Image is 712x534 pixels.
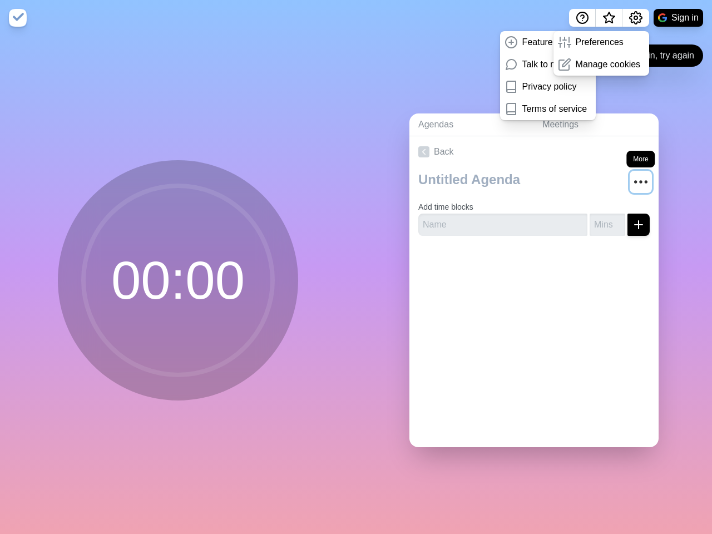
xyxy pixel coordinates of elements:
[590,214,625,236] input: Mins
[500,76,596,98] a: Privacy policy
[630,171,652,193] button: More
[500,98,596,120] a: Terms of service
[409,113,533,136] a: Agendas
[658,13,667,22] img: google logo
[418,202,473,211] label: Add time blocks
[409,136,659,167] a: Back
[418,214,587,236] input: Name
[596,9,622,27] button: What’s new
[569,9,596,27] button: Help
[533,113,659,136] a: Meetings
[522,36,585,49] p: Feature request
[500,31,596,53] a: Feature request
[622,9,649,27] button: Settings
[9,9,27,27] img: timeblocks logo
[654,9,703,27] button: Sign in
[576,36,624,49] p: Preferences
[522,58,563,71] p: Talk to me
[576,58,641,71] p: Manage cookies
[522,80,577,93] p: Privacy policy
[522,102,587,116] p: Terms of service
